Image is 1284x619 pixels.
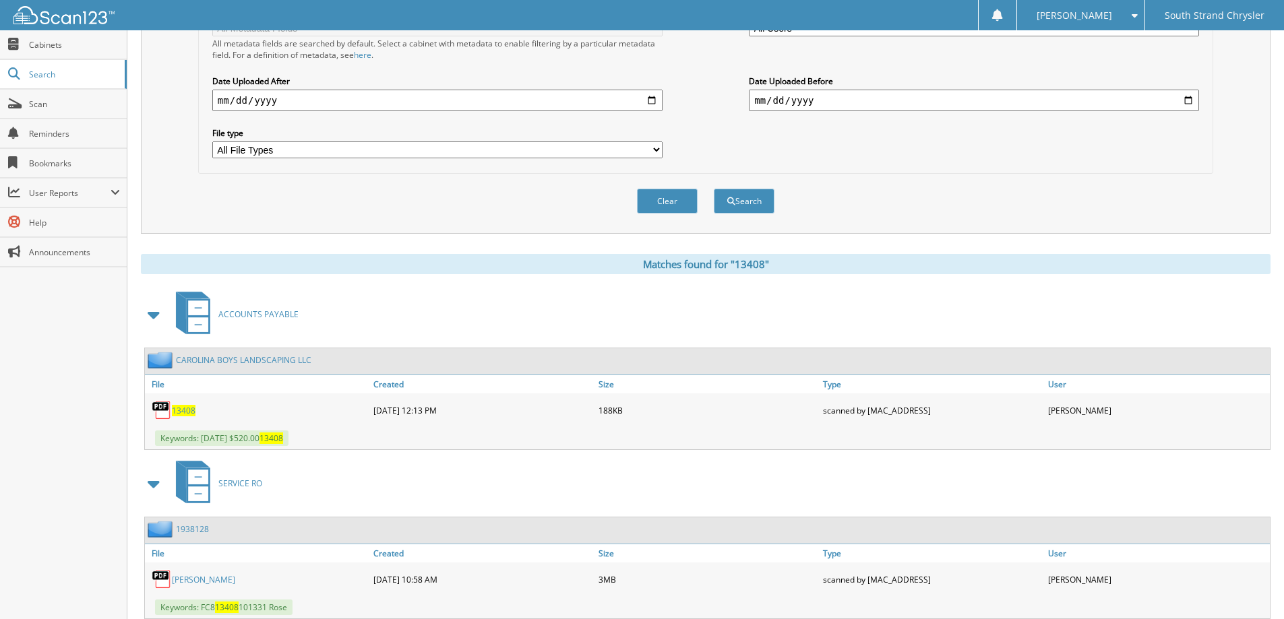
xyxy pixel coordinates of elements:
a: CAROLINA BOYS LANDSCAPING LLC [176,354,311,366]
img: PDF.png [152,400,172,420]
span: Scan [29,98,120,110]
iframe: Chat Widget [1217,554,1284,619]
div: All metadata fields are searched by default. Select a cabinet with metadata to enable filtering b... [212,38,663,61]
a: Size [595,375,820,393]
div: [DATE] 12:13 PM [370,397,595,424]
label: Date Uploaded After [212,75,663,87]
span: Search [29,69,118,80]
div: 188KB [595,397,820,424]
a: ACCOUNTS PAYABLE [168,288,299,341]
a: Created [370,544,595,562]
span: Help [29,217,120,228]
a: File [145,544,370,562]
div: scanned by [MAC_ADDRESS] [820,566,1045,593]
a: Type [820,375,1045,393]
span: Keywords: [DATE] $520.00 [155,430,288,446]
img: PDF.png [152,569,172,589]
span: ACCOUNTS PAYABLE [218,308,299,320]
a: Size [595,544,820,562]
div: [PERSON_NAME] [1045,566,1270,593]
span: South Strand Chrysler [1165,11,1264,20]
img: scan123-logo-white.svg [13,6,115,24]
a: User [1045,544,1270,562]
a: Created [370,375,595,393]
button: Search [714,189,774,214]
a: 1938128 [176,523,209,535]
a: User [1045,375,1270,393]
span: [PERSON_NAME] [1037,11,1112,20]
a: here [354,49,371,61]
label: Date Uploaded Before [749,75,1199,87]
span: Announcements [29,247,120,258]
span: 13408 [259,432,283,444]
a: 13408 [172,405,195,416]
button: Clear [637,189,698,214]
div: scanned by [MAC_ADDRESS] [820,397,1045,424]
div: Matches found for "13408" [141,254,1271,274]
label: File type [212,127,663,139]
span: Bookmarks [29,158,120,169]
span: User Reports [29,187,111,199]
img: folder2.png [148,521,176,537]
input: start [212,90,663,111]
a: SERVICE RO [168,457,262,510]
div: [PERSON_NAME] [1045,397,1270,424]
a: [PERSON_NAME] [172,574,235,585]
span: Reminders [29,128,120,139]
span: Cabinets [29,39,120,51]
div: [DATE] 10:58 AM [370,566,595,593]
span: SERVICE RO [218,478,262,489]
img: folder2.png [148,352,176,368]
div: 3MB [595,566,820,593]
a: File [145,375,370,393]
span: Keywords: FC8 101331 Rose [155,599,293,615]
input: end [749,90,1199,111]
span: 13408 [215,601,239,613]
a: Type [820,544,1045,562]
